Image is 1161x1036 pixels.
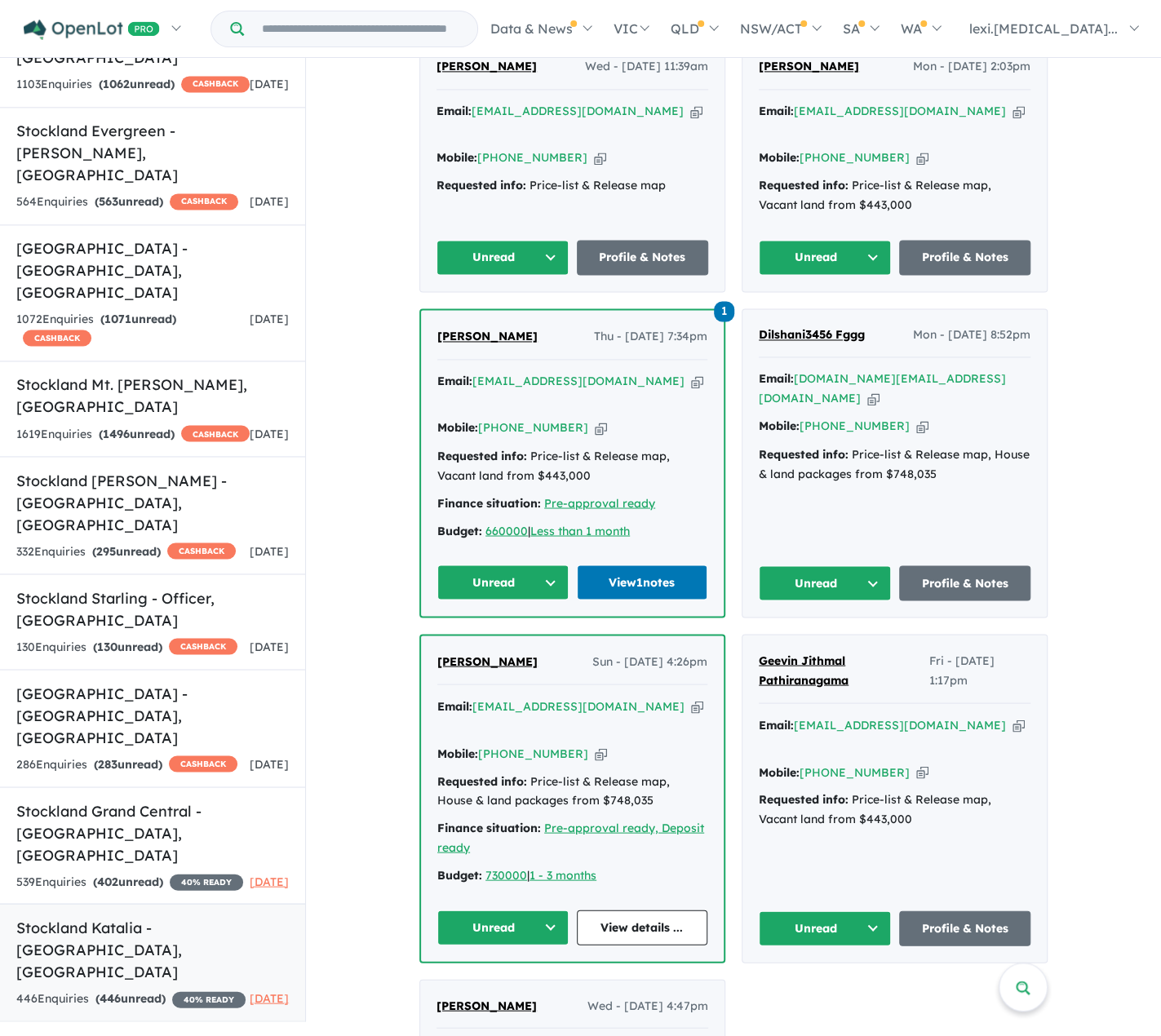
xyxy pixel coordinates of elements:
[800,764,910,779] a: [PHONE_NUMBER]
[437,327,538,347] a: [PERSON_NAME]
[437,772,707,811] div: Price-list & Release map, House & land packages from $748,035
[485,867,527,882] a: 730000
[93,639,162,653] strong: ( unread)
[759,445,1030,484] div: Price-list & Release map, House & land packages from $748,035
[759,651,929,690] a: Geevin Jithmal Pathiranagama
[759,418,800,433] strong: Mobile:
[100,312,176,326] strong: ( unread)
[169,638,237,654] span: CASHBACK
[23,330,91,346] span: CASHBACK
[16,799,289,866] h5: Stockland Grand Central - [GEOGRAPHIC_DATA] , [GEOGRAPHIC_DATA]
[437,448,527,463] strong: Requested info:
[916,418,928,435] button: Copy
[250,312,289,326] span: [DATE]
[595,745,607,762] button: Copy
[800,418,910,433] a: [PHONE_NUMBER]
[913,325,1030,345] span: Mon - [DATE] 8:52pm
[436,150,477,165] strong: Mobile:
[759,565,891,600] button: Unread
[437,820,704,854] a: Pre-approval ready, Deposit ready
[437,866,707,885] div: |
[437,420,478,435] strong: Mobile:
[478,420,588,435] a: [PHONE_NUMBER]
[437,329,538,343] span: [PERSON_NAME]
[759,446,849,461] strong: Requested info:
[436,59,537,73] span: [PERSON_NAME]
[916,149,928,166] button: Copy
[16,374,289,418] h5: Stockland Mt. [PERSON_NAME] , [GEOGRAPHIC_DATA]
[714,301,734,321] span: 1
[436,57,537,77] a: [PERSON_NAME]
[436,998,537,1012] span: [PERSON_NAME]
[181,76,250,92] span: CASHBACK
[99,77,175,91] strong: ( unread)
[437,820,541,835] strong: Finance situation:
[485,523,528,538] a: 660000
[530,523,630,538] a: Less than 1 month
[759,653,849,687] span: Geevin Jithmal Pathiranagama
[16,872,243,892] div: 539 Enquir ies
[181,425,250,441] span: CASHBACK
[16,916,289,982] h5: Stockland Katalia - [GEOGRAPHIC_DATA] , [GEOGRAPHIC_DATA]
[436,996,537,1016] a: [PERSON_NAME]
[437,746,478,760] strong: Mobile:
[250,639,289,653] span: [DATE]
[436,176,708,196] div: Price-list & Release map
[250,543,289,558] span: [DATE]
[759,57,859,77] a: [PERSON_NAME]
[867,390,880,407] button: Copy
[1013,103,1025,120] button: Copy
[170,193,238,210] span: CASHBACK
[437,523,482,538] strong: Budget:
[103,426,130,441] span: 1496
[24,20,160,40] img: Openlot PRO Logo White
[899,240,1031,275] a: Profile & Notes
[92,543,161,558] strong: ( unread)
[691,373,703,390] button: Copy
[250,194,289,209] span: [DATE]
[594,327,707,347] span: Thu - [DATE] 7:34pm
[759,104,794,118] strong: Email:
[759,791,849,806] strong: Requested info:
[759,910,891,945] button: Unread
[16,989,246,1008] div: 446 Enquir ies
[16,542,236,561] div: 332 Enquir ies
[437,773,527,788] strong: Requested info:
[437,446,707,485] div: Price-list & Release map, Vacant land from $443,000
[170,874,243,890] span: 40 % READY
[759,764,800,779] strong: Mobile:
[167,542,236,559] span: CASHBACK
[16,75,250,95] div: 1103 Enquir ies
[16,755,237,774] div: 286 Enquir ies
[530,867,596,882] a: 1 - 3 months
[16,237,289,303] h5: [GEOGRAPHIC_DATA] - [GEOGRAPHIC_DATA] , [GEOGRAPHIC_DATA]
[472,374,685,388] a: [EMAIL_ADDRESS][DOMAIN_NAME]
[16,469,289,535] h5: Stockland [PERSON_NAME] - [GEOGRAPHIC_DATA] , [GEOGRAPHIC_DATA]
[592,652,707,671] span: Sun - [DATE] 4:26pm
[95,990,166,1005] strong: ( unread)
[759,178,849,193] strong: Requested info:
[544,495,655,510] a: Pre-approval ready
[595,419,607,436] button: Copy
[16,682,289,748] h5: [GEOGRAPHIC_DATA] - [GEOGRAPHIC_DATA] , [GEOGRAPHIC_DATA]
[437,867,482,882] strong: Budget:
[436,178,526,193] strong: Requested info:
[899,910,1031,945] a: Profile & Notes
[594,149,606,166] button: Copy
[437,910,569,945] button: Unread
[250,77,289,91] span: [DATE]
[250,874,289,888] span: [DATE]
[969,20,1118,37] span: lexi.[MEDICAL_DATA]...
[169,755,237,772] span: CASHBACK
[103,77,130,91] span: 1062
[913,57,1030,77] span: Mon - [DATE] 2:03pm
[437,495,541,510] strong: Finance situation:
[1013,716,1025,733] button: Copy
[99,194,118,209] span: 563
[800,150,910,165] a: [PHONE_NUMBER]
